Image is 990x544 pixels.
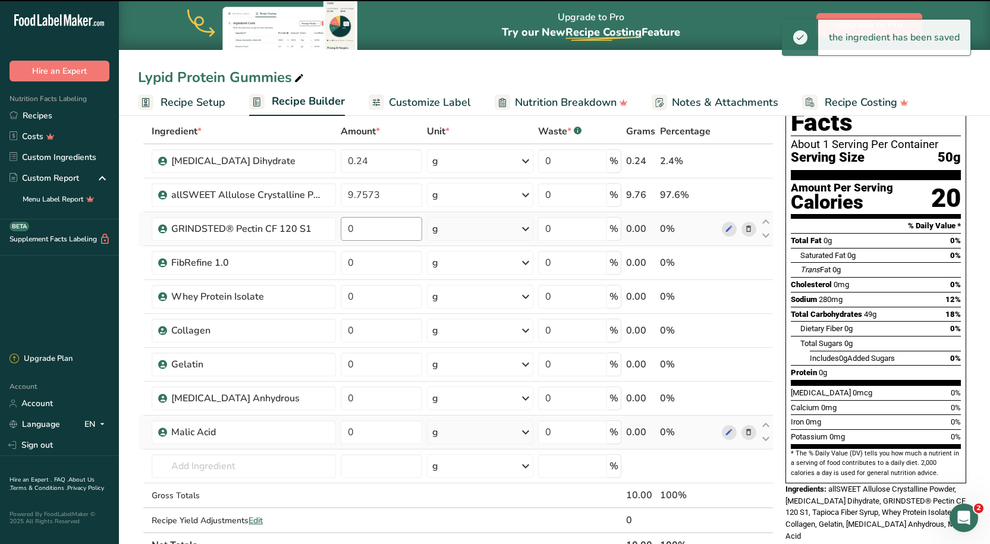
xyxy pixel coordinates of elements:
[10,61,109,81] button: Hire an Expert
[565,25,642,39] span: Recipe Costing
[10,511,109,525] div: Powered By FoodLabelMaker © 2025 All Rights Reserved
[791,403,819,412] span: Calcium
[84,417,109,432] div: EN
[951,432,961,441] span: 0%
[836,18,903,32] span: Upgrade to Pro
[626,124,655,139] span: Grams
[791,150,865,165] span: Serving Size
[791,236,822,245] span: Total Fat
[791,449,961,478] section: * The % Daily Value (DV) tells you how much a nutrient in a serving of food contributes to a dail...
[502,25,680,39] span: Try our New Feature
[672,95,778,111] span: Notes & Attachments
[432,290,438,304] div: g
[824,236,832,245] span: 0g
[660,425,717,439] div: 0%
[800,265,820,274] i: Trans
[341,124,380,139] span: Amount
[626,488,655,502] div: 10.00
[785,485,826,493] span: Ingredients:
[660,290,717,304] div: 0%
[785,485,966,540] span: allSWEET Allulose Crystalline Powder, [MEDICAL_DATA] Dihydrate, GRINDSTED® Pectin CF 120 S1, Tapi...
[67,484,104,492] a: Privacy Policy
[660,188,717,202] div: 97.6%
[171,154,320,168] div: [MEDICAL_DATA] Dihydrate
[864,310,876,319] span: 49g
[10,353,73,365] div: Upgrade Plan
[819,368,827,377] span: 0g
[825,95,897,111] span: Recipe Costing
[829,432,845,441] span: 0mg
[951,403,961,412] span: 0%
[626,425,655,439] div: 0.00
[806,417,821,426] span: 0mg
[950,280,961,289] span: 0%
[802,89,909,116] a: Recipe Costing
[938,150,961,165] span: 50g
[152,514,335,527] div: Recipe Yield Adjustments
[152,454,335,478] input: Add Ingredient
[626,513,655,527] div: 0
[432,323,438,338] div: g
[495,89,628,116] a: Nutrition Breakdown
[791,183,893,194] div: Amount Per Serving
[791,295,817,304] span: Sodium
[853,388,872,397] span: 0mcg
[626,357,655,372] div: 0.00
[10,476,52,484] a: Hire an Expert .
[660,323,717,338] div: 0%
[10,414,60,435] a: Language
[626,154,655,168] div: 0.24
[974,504,983,513] span: 2
[138,67,306,88] div: Lypid Protein Gummies
[950,324,961,333] span: 0%
[847,251,856,260] span: 0g
[152,124,202,139] span: Ingredient
[839,354,847,363] span: 0g
[432,222,438,236] div: g
[626,222,655,236] div: 0.00
[652,89,778,116] a: Notes & Attachments
[432,357,438,372] div: g
[515,95,617,111] span: Nutrition Breakdown
[791,368,817,377] span: Protein
[249,88,345,117] a: Recipe Builder
[660,222,717,236] div: 0%
[791,280,832,289] span: Cholesterol
[432,459,438,473] div: g
[171,256,320,270] div: FibRefine 1.0
[138,89,225,116] a: Recipe Setup
[538,124,582,139] div: Waste
[810,354,895,363] span: Includes Added Sugars
[502,1,680,50] div: Upgrade to Pro
[427,124,450,139] span: Unit
[791,194,893,211] div: Calories
[10,484,67,492] a: Terms & Conditions .
[152,489,335,502] div: Gross Totals
[950,236,961,245] span: 0%
[249,515,263,526] span: Edit
[660,256,717,270] div: 0%
[432,188,438,202] div: g
[660,488,717,502] div: 100%
[54,476,68,484] a: FAQ .
[432,256,438,270] div: g
[369,89,471,116] a: Customize Label
[10,222,29,231] div: BETA
[660,391,717,405] div: 0%
[945,295,961,304] span: 12%
[832,265,841,274] span: 0g
[950,504,978,532] iframe: Intercom live chat
[171,188,320,202] div: allSWEET Allulose Crystalline Powder
[272,93,345,109] span: Recipe Builder
[171,222,320,236] div: GRINDSTED® Pectin CF 120 S1
[951,417,961,426] span: 0%
[171,323,320,338] div: Collagen
[800,324,843,333] span: Dietary Fiber
[626,290,655,304] div: 0.00
[931,183,961,214] div: 20
[951,388,961,397] span: 0%
[945,310,961,319] span: 18%
[791,432,828,441] span: Potassium
[791,81,961,136] h1: Nutrition Facts
[950,251,961,260] span: 0%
